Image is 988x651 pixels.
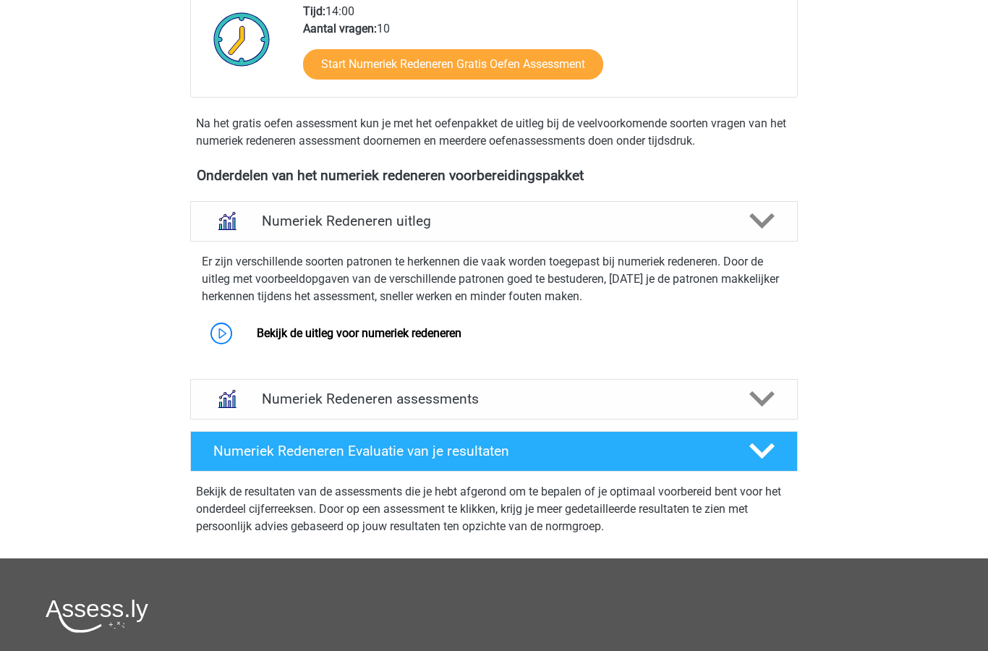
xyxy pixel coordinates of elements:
div: Na het gratis oefen assessment kun je met het oefenpakket de uitleg bij de veelvoorkomende soorte... [190,115,798,150]
h4: Numeriek Redeneren assessments [262,391,726,407]
img: Assessly logo [46,599,148,633]
a: uitleg Numeriek Redeneren uitleg [184,201,804,242]
img: Klok [205,3,278,75]
h4: Numeriek Redeneren uitleg [262,213,726,229]
p: Bekijk de resultaten van de assessments die je hebt afgerond om te bepalen of je optimaal voorber... [196,483,792,535]
b: Aantal vragen: [303,22,377,35]
a: assessments Numeriek Redeneren assessments [184,379,804,420]
a: Start Numeriek Redeneren Gratis Oefen Assessment [303,49,603,80]
p: Er zijn verschillende soorten patronen te herkennen die vaak worden toegepast bij numeriek redene... [202,253,786,305]
h4: Onderdelen van het numeriek redeneren voorbereidingspakket [197,167,791,184]
b: Tijd: [303,4,325,18]
a: Bekijk de uitleg voor numeriek redeneren [257,326,461,340]
img: numeriek redeneren uitleg [208,203,245,239]
a: Numeriek Redeneren Evaluatie van je resultaten [184,431,804,472]
img: numeriek redeneren assessments [208,380,245,417]
div: 14:00 10 [292,3,796,97]
h4: Numeriek Redeneren Evaluatie van je resultaten [213,443,726,459]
